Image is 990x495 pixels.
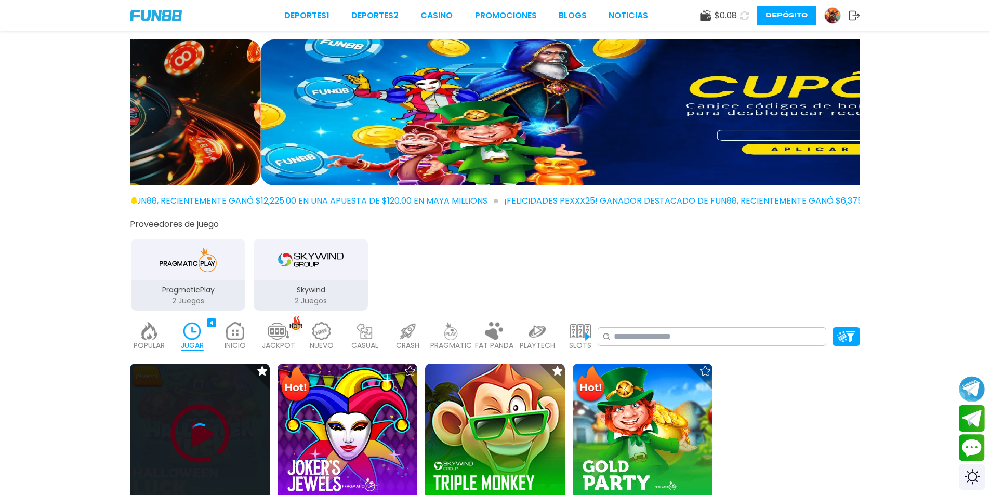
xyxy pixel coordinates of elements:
p: PragmaticPlay [131,285,245,296]
div: 4 [207,318,216,327]
img: casual_light.webp [354,322,375,340]
img: home_light.webp [225,322,246,340]
p: JACKPOT [262,340,295,351]
img: popular_light.webp [139,322,160,340]
p: PRAGMATIC [430,340,472,351]
p: INICIO [225,340,246,351]
img: Platform Filter [837,331,855,342]
p: JUGAR [181,340,204,351]
img: jackpot_light.webp [268,322,289,340]
p: 2 Juegos [254,296,368,306]
button: Contact customer service [959,434,985,461]
img: slots_light.webp [570,322,591,340]
p: PLAYTECH [520,340,555,351]
div: Switch theme [959,464,985,490]
p: CRASH [396,340,419,351]
img: crash_light.webp [398,322,418,340]
button: Proveedores de juego [130,219,219,230]
img: Avatar [825,8,840,23]
img: Hot [574,365,608,405]
p: POPULAR [134,340,165,351]
img: new_light.webp [311,322,332,340]
a: Promociones [475,9,537,22]
img: Company Logo [130,10,182,21]
p: SLOTS [569,340,591,351]
a: Deportes2 [351,9,399,22]
img: Skywind [278,245,344,274]
img: recent_active.webp [182,322,203,340]
img: PragmaticPlay [155,245,221,274]
p: FAT PANDA [475,340,513,351]
p: NUEVO [310,340,334,351]
button: Skywind [249,238,372,312]
img: Hot [279,365,312,405]
a: BLOGS [559,9,587,22]
p: 2 Juegos [131,296,245,306]
button: Join telegram channel [959,376,985,403]
p: CASUAL [351,340,378,351]
img: playtech_light.webp [527,322,548,340]
span: $ 0.08 [715,9,737,22]
img: hot [289,316,302,330]
a: Deportes1 [284,9,329,22]
a: Avatar [824,7,849,24]
button: Depósito [757,6,816,25]
button: Join telegram [959,405,985,432]
img: pragmatic_light.webp [441,322,461,340]
img: fat_panda_light.webp [484,322,505,340]
a: CASINO [420,9,453,22]
p: Skywind [254,285,368,296]
a: NOTICIAS [609,9,648,22]
button: PragmaticPlay [127,238,249,312]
